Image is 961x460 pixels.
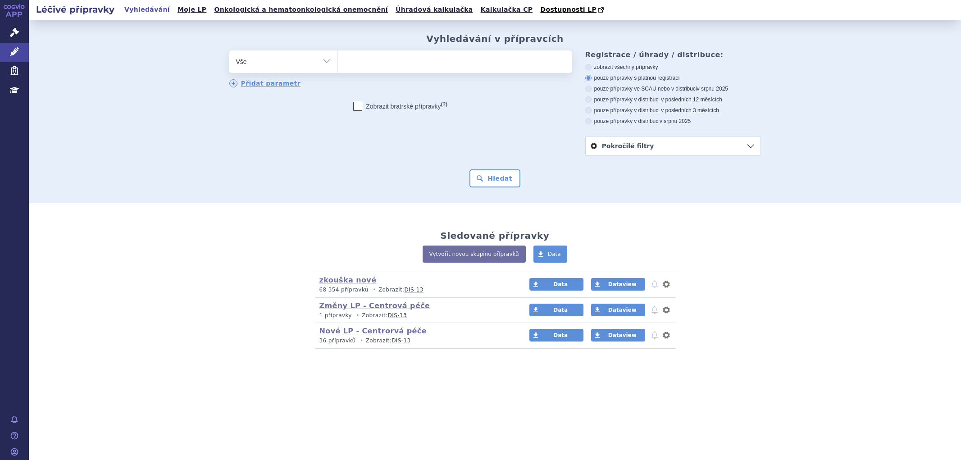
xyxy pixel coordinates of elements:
[392,337,410,344] a: DIS-13
[650,330,659,341] button: notifikace
[585,107,761,114] label: pouze přípravky v distribuci v posledních 3 měsících
[662,330,671,341] button: nastavení
[122,4,173,16] a: Vyhledávání
[354,312,362,319] i: •
[319,301,430,310] a: Změny LP - Centrová péče
[608,332,637,338] span: Dataview
[319,327,427,335] a: Nové LP - Centrorvá péče
[175,4,209,16] a: Moje LP
[319,287,369,293] span: 68 354 přípravků
[478,4,536,16] a: Kalkulačka CP
[423,246,526,263] a: Vytvořit novou skupinu přípravků
[585,50,761,59] h3: Registrace / úhrady / distribuce:
[353,102,447,111] label: Zobrazit bratrské přípravky
[697,86,728,92] span: v srpnu 2025
[650,279,659,290] button: notifikace
[553,332,568,338] span: Data
[319,276,377,284] a: zkouška nové
[533,246,568,263] a: Data
[441,230,550,241] h2: Sledované přípravky
[585,64,761,71] label: zobrazit všechny přípravky
[662,305,671,315] button: nastavení
[319,337,356,344] span: 36 přípravků
[662,279,671,290] button: nastavení
[650,305,659,315] button: notifikace
[585,96,761,103] label: pouze přípravky v distribuci v posledních 12 měsících
[591,329,645,342] a: Dataview
[529,304,583,316] a: Data
[319,337,513,345] p: Zobrazit:
[529,329,583,342] a: Data
[585,85,761,92] label: pouze přípravky ve SCAU nebo v distribuci
[388,312,407,319] a: DIS-13
[608,307,637,313] span: Dataview
[469,169,520,187] button: Hledat
[591,278,645,291] a: Dataview
[553,281,568,287] span: Data
[319,312,352,319] span: 1 přípravky
[211,4,391,16] a: Onkologická a hematoonkologická onemocnění
[537,4,608,16] a: Dostupnosti LP
[370,286,378,294] i: •
[591,304,645,316] a: Dataview
[319,312,513,319] p: Zobrazit:
[319,286,513,294] p: Zobrazit:
[660,118,691,124] span: v srpnu 2025
[393,4,476,16] a: Úhradová kalkulačka
[586,137,761,155] a: Pokročilé filtry
[358,337,366,345] i: •
[553,307,568,313] span: Data
[529,278,583,291] a: Data
[608,281,637,287] span: Dataview
[540,6,597,13] span: Dostupnosti LP
[426,33,564,44] h2: Vyhledávání v přípravcích
[548,251,561,257] span: Data
[404,287,423,293] a: DIS-13
[441,101,447,107] abbr: (?)
[29,3,122,16] h2: Léčivé přípravky
[585,118,761,125] label: pouze přípravky v distribuci
[585,74,761,82] label: pouze přípravky s platnou registrací
[229,79,301,87] a: Přidat parametr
